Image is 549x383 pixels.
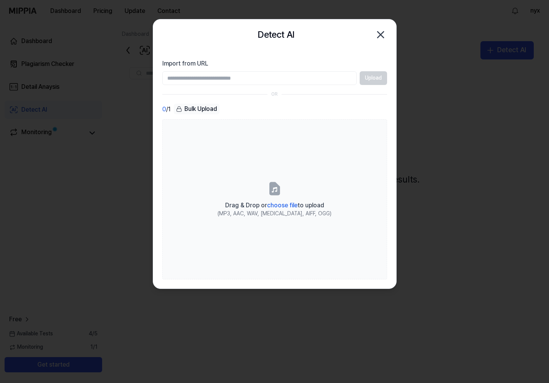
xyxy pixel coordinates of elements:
[174,104,219,114] div: Bulk Upload
[267,202,298,209] span: choose file
[162,104,171,115] div: / 1
[225,202,324,209] span: Drag & Drop or to upload
[162,105,166,114] span: 0
[218,210,331,218] div: (MP3, AAC, WAV, [MEDICAL_DATA], AIFF, OGG)
[271,91,278,98] div: OR
[162,59,387,68] label: Import from URL
[258,27,295,42] h2: Detect AI
[174,104,219,115] button: Bulk Upload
